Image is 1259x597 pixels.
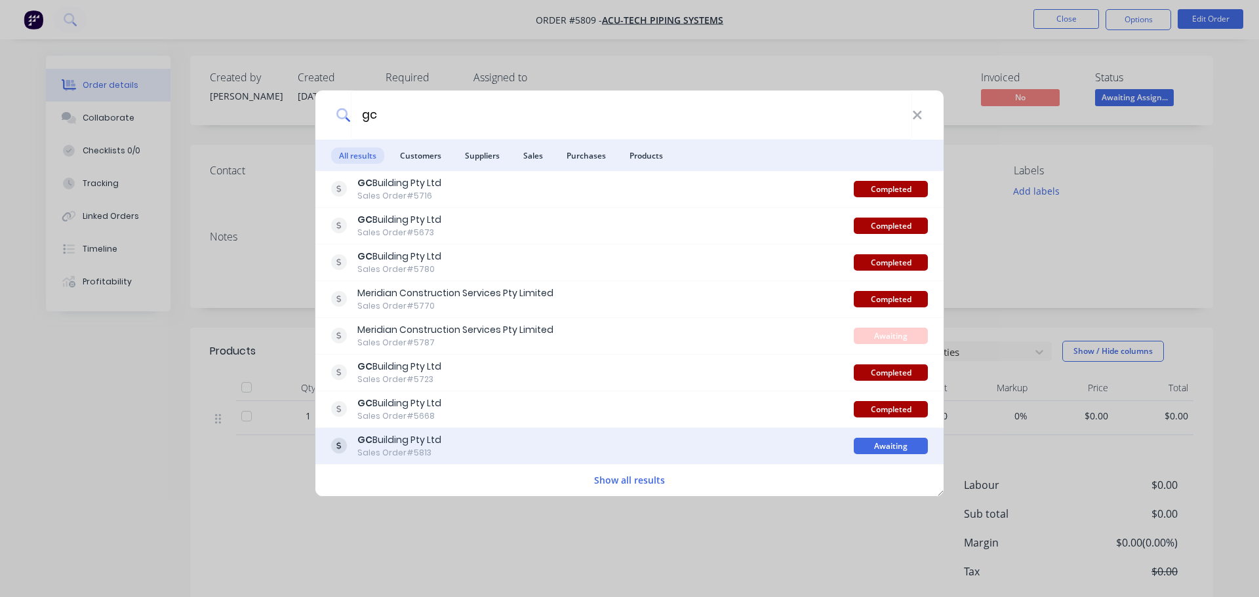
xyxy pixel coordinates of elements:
[854,218,928,234] div: Completed
[357,396,441,410] div: Building Pty Ltd
[854,438,928,454] div: Awaiting Assignment
[854,364,928,381] div: Completed
[357,190,441,202] div: Sales Order #5716
[392,147,449,164] span: Customers
[357,360,441,374] div: Building Pty Ltd
[357,250,441,263] div: Building Pty Ltd
[357,396,372,410] b: GC
[357,433,372,446] b: GC
[357,337,553,349] div: Sales Order #5787
[559,147,614,164] span: Purchases
[515,147,551,164] span: Sales
[357,176,372,189] b: GC
[331,147,384,164] span: All results
[854,181,928,197] div: Completed
[854,401,928,417] div: Completed
[357,410,441,422] div: Sales Order #5668
[854,328,928,344] div: Awaiting Drawings
[357,286,553,300] div: Meridian Construction Services Pty Limited
[357,250,372,263] b: GC
[357,447,441,459] div: Sales Order #5813
[357,213,441,227] div: Building Pty Ltd
[590,472,669,488] button: Show all results
[357,374,441,385] div: Sales Order #5723
[357,176,441,190] div: Building Pty Ltd
[357,263,441,275] div: Sales Order #5780
[854,291,928,307] div: Completed
[351,90,912,140] input: Start typing a customer or supplier name to create a new order...
[622,147,671,164] span: Products
[357,227,441,239] div: Sales Order #5673
[457,147,508,164] span: Suppliers
[357,323,553,337] div: Meridian Construction Services Pty Limited
[357,433,441,447] div: Building Pty Ltd
[357,300,553,312] div: Sales Order #5770
[357,213,372,226] b: GC
[357,360,372,373] b: GC
[854,254,928,271] div: Completed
